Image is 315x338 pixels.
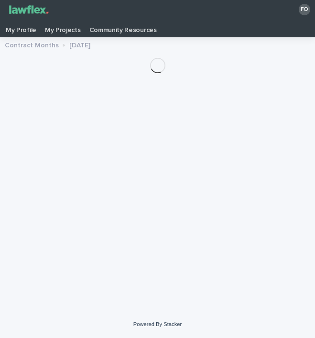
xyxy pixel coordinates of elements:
[6,3,52,16] img: Gnvw4qrBSHOAfo8VMhG6
[133,321,182,327] a: Powered By Stacker
[299,4,310,15] div: FO
[6,19,36,34] p: My Profile
[41,19,85,37] a: My Projects
[5,39,59,50] p: Contract Months
[85,19,161,37] a: Community Resources
[45,19,81,34] p: My Projects
[1,19,41,37] a: My Profile
[69,39,90,50] p: [DATE]
[89,19,157,34] p: Community Resources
